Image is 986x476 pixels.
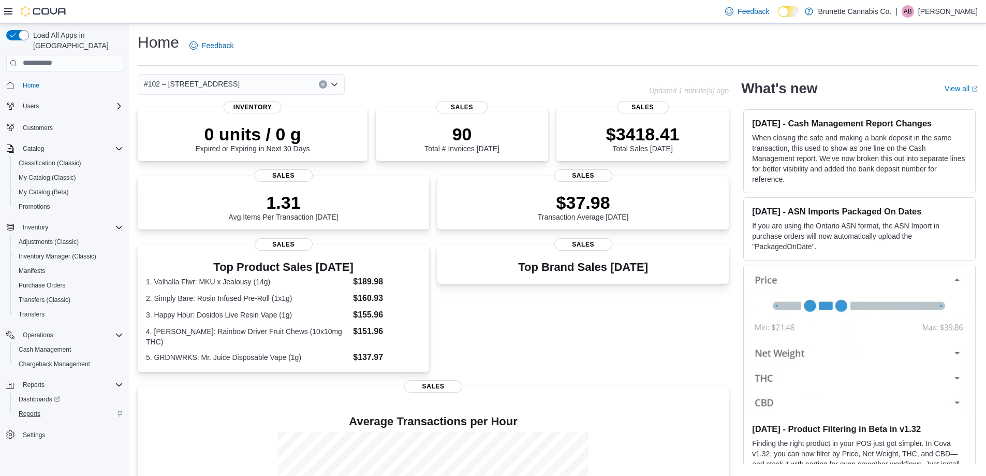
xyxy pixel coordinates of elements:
dd: $189.98 [353,276,421,288]
div: Total Sales [DATE] [606,124,680,153]
button: Users [19,100,43,112]
span: Operations [19,329,123,341]
p: $3418.41 [606,124,680,145]
span: Sales [255,238,313,251]
button: Inventory [19,221,52,234]
span: Reports [19,410,40,418]
div: Total # Invoices [DATE] [424,124,499,153]
span: Reports [23,381,45,389]
a: Reports [14,408,45,420]
button: Cash Management [10,342,127,357]
span: My Catalog (Classic) [19,174,76,182]
dd: $137.97 [353,351,421,364]
button: Purchase Orders [10,278,127,293]
span: Transfers (Classic) [19,296,70,304]
h2: What's new [741,80,817,97]
span: Dark Mode [778,17,778,18]
dt: 5. GRDNWRKS: Mr. Juice Disposable Vape (1g) [146,352,349,363]
p: | [895,5,897,18]
span: #102 – [STREET_ADDRESS] [144,78,240,90]
input: Dark Mode [778,6,800,17]
dt: 3. Happy Hour: Dosidos Live Resin Vape (1g) [146,310,349,320]
span: Sales [617,101,669,113]
button: Open list of options [330,80,339,89]
div: Expired or Expiring in Next 30 Days [196,124,310,153]
a: Purchase Orders [14,279,70,292]
span: Reports [19,379,123,391]
span: Inventory [23,223,48,232]
span: Dashboards [19,395,60,403]
a: Cash Management [14,343,75,356]
p: When closing the safe and making a bank deposit in the same transaction, this used to show as one... [752,133,967,184]
span: Promotions [19,203,50,211]
a: My Catalog (Classic) [14,171,80,184]
span: Transfers [19,310,45,319]
span: Home [23,81,39,90]
span: My Catalog (Beta) [14,186,123,198]
a: My Catalog (Beta) [14,186,73,198]
a: Adjustments (Classic) [14,236,83,248]
span: Reports [14,408,123,420]
button: My Catalog (Classic) [10,170,127,185]
button: Reports [19,379,49,391]
a: Promotions [14,200,54,213]
a: Transfers [14,308,49,321]
span: Cash Management [19,345,71,354]
span: Settings [19,428,123,441]
a: Classification (Classic) [14,157,85,169]
div: Transaction Average [DATE] [538,192,629,221]
p: $37.98 [538,192,629,213]
p: 0 units / 0 g [196,124,310,145]
a: Settings [19,429,49,441]
button: Reports [10,407,127,421]
button: Catalog [19,142,48,155]
button: Transfers [10,307,127,322]
a: Dashboards [10,392,127,407]
a: Dashboards [14,393,64,406]
span: Users [19,100,123,112]
h3: Top Brand Sales [DATE] [518,261,648,273]
span: Purchase Orders [19,281,66,290]
a: Home [19,79,43,92]
button: Chargeback Management [10,357,127,371]
span: Classification (Classic) [19,159,81,167]
dd: $151.96 [353,325,421,338]
span: Cash Management [14,343,123,356]
span: Manifests [14,265,123,277]
span: Inventory Manager (Classic) [14,250,123,263]
h1: Home [138,32,179,53]
span: Settings [23,431,45,439]
button: Settings [2,427,127,442]
span: My Catalog (Classic) [14,171,123,184]
span: Transfers [14,308,123,321]
span: Customers [23,124,53,132]
p: 90 [424,124,499,145]
a: View allExternal link [945,84,978,93]
span: My Catalog (Beta) [19,188,69,196]
a: Customers [19,122,57,134]
span: Home [19,79,123,92]
nav: Complex example [6,74,123,469]
h3: [DATE] - Product Filtering in Beta in v1.32 [752,424,967,434]
button: Home [2,78,127,93]
dd: $160.93 [353,292,421,305]
span: Sales [436,101,488,113]
span: Sales [554,169,612,182]
dt: 4. [PERSON_NAME]: Rainbow Driver Fruit Chews (10x10mg THC) [146,326,349,347]
a: Inventory Manager (Classic) [14,250,100,263]
dd: $155.96 [353,309,421,321]
h3: Top Product Sales [DATE] [146,261,421,273]
button: Adjustments (Classic) [10,235,127,249]
span: Dashboards [14,393,123,406]
a: Chargeback Management [14,358,94,370]
span: Inventory [19,221,123,234]
p: Brunette Cannabis Co. [818,5,892,18]
button: Operations [2,328,127,342]
span: Inventory Manager (Classic) [19,252,96,261]
button: Inventory [2,220,127,235]
span: Inventory [224,101,282,113]
span: Feedback [202,40,233,51]
span: Feedback [738,6,769,17]
span: Operations [23,331,53,339]
a: Feedback [185,35,238,56]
